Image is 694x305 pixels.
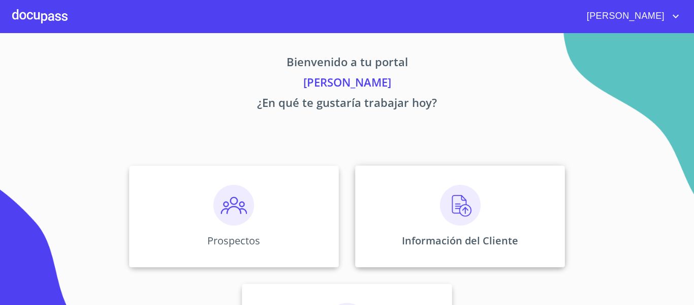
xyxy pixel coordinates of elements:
span: [PERSON_NAME] [579,8,670,24]
p: Información del Cliente [402,234,518,247]
img: prospectos.png [213,185,254,226]
img: carga.png [440,185,481,226]
p: Bienvenido a tu portal [34,53,660,74]
p: ¿En qué te gustaría trabajar hoy? [34,94,660,115]
p: [PERSON_NAME] [34,74,660,94]
p: Prospectos [207,234,260,247]
button: account of current user [579,8,682,24]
